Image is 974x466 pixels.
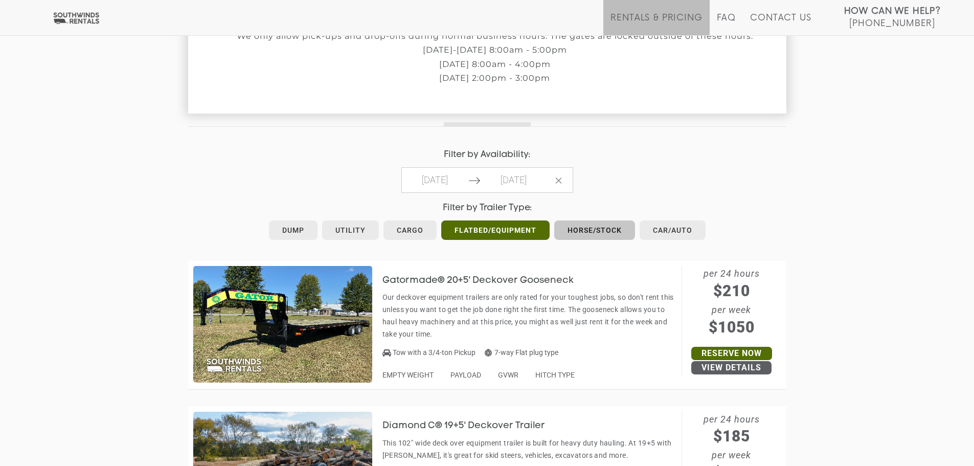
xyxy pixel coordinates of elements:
[51,12,101,25] img: Southwinds Rentals Logo
[610,13,702,35] a: Rentals & Pricing
[382,421,560,430] a: Diamond C® 19+5' Deckover Trailer
[554,220,635,240] a: Horse/Stock
[382,276,589,286] h3: Gatormade® 20+5' Deckover Gooseneck
[322,220,379,240] a: Utility
[498,371,518,379] span: GVWR
[269,220,318,240] a: Dump
[382,437,676,461] p: This 102" wide deck over equipment trailer is built for heavy duty hauling. At 19+5 with [PERSON_...
[640,220,706,240] a: Car/Auto
[682,266,781,339] span: per 24 hours per week
[682,425,781,448] span: $185
[383,220,437,240] a: Cargo
[188,46,802,55] p: [DATE]-[DATE] 8:00am - 5:00pm
[188,150,786,160] h4: Filter by Availability:
[188,32,802,41] p: We only allow pick-ups and drop-offs during normal business hours. The gates are locked outside o...
[485,348,558,357] span: 7-way Flat plug type
[382,276,589,284] a: Gatormade® 20+5' Deckover Gooseneck
[450,371,481,379] span: PAYLOAD
[441,220,550,240] a: Flatbed/Equipment
[535,371,575,379] span: HITCH TYPE
[382,421,560,431] h3: Diamond C® 19+5' Deckover Trailer
[691,361,772,374] a: View Details
[849,18,935,29] span: [PHONE_NUMBER]
[717,13,736,35] a: FAQ
[382,291,676,340] p: Our deckover equipment trailers are only rated for your toughest jobs, so don't rent this unless ...
[682,279,781,302] span: $210
[193,266,372,383] img: SW012 - Gatormade 20+5' Deckover Gooseneck
[188,74,802,83] p: [DATE] 2:00pm - 3:00pm
[382,371,434,379] span: EMPTY WEIGHT
[393,348,475,357] span: Tow with a 3/4-ton Pickup
[844,5,941,28] a: How Can We Help? [PHONE_NUMBER]
[682,316,781,339] span: $1050
[188,203,786,213] h4: Filter by Trailer Type:
[844,6,941,16] strong: How Can We Help?
[691,347,772,360] a: Reserve Now
[188,60,802,69] p: [DATE] 8:00am - 4:00pm
[750,13,811,35] a: Contact Us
